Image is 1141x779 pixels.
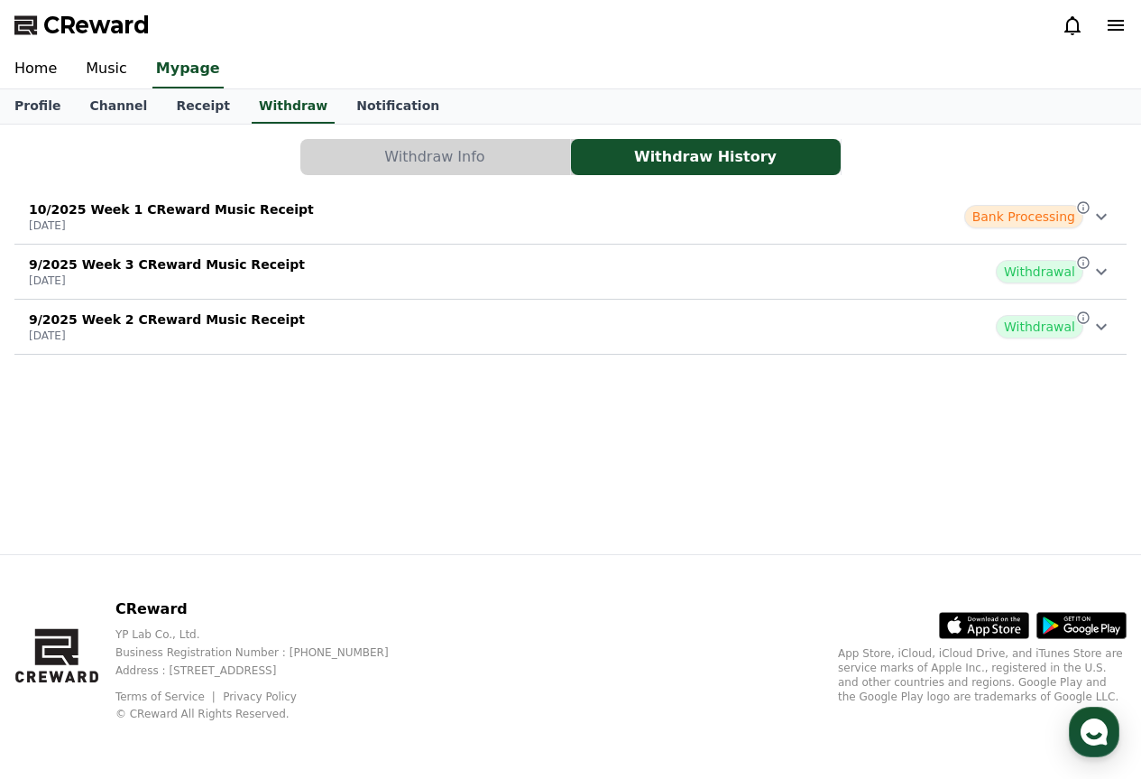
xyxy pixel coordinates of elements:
[115,663,418,678] p: Address : [STREET_ADDRESS]
[267,599,311,614] span: Settings
[223,691,297,703] a: Privacy Policy
[838,646,1127,704] p: App Store, iCloud, iCloud Drive, and iTunes Store are service marks of Apple Inc., registered in ...
[5,572,119,617] a: Home
[161,89,244,124] a: Receipt
[14,190,1127,245] button: 10/2025 Week 1 CReward Music Receipt [DATE] Bank Processing
[29,274,305,288] p: [DATE]
[996,315,1083,338] span: Withdrawal
[252,89,335,124] a: Withdraw
[115,707,418,721] p: © CReward All Rights Reserved.
[29,255,305,274] p: 9/2025 Week 3 CReward Music Receipt
[996,260,1083,283] span: Withdrawal
[571,139,842,175] a: Withdraw History
[14,11,150,40] a: CReward
[29,218,314,233] p: [DATE]
[342,89,454,124] a: Notification
[29,200,314,218] p: 10/2025 Week 1 CReward Music Receipt
[115,627,418,642] p: YP Lab Co., Ltd.
[115,691,218,703] a: Terms of Service
[71,51,142,88] a: Music
[964,205,1083,228] span: Bank Processing
[150,600,203,615] span: Messages
[119,572,233,617] a: Messages
[233,572,346,617] a: Settings
[152,51,224,88] a: Mypage
[300,139,570,175] button: Withdraw Info
[29,329,305,343] p: [DATE]
[14,245,1127,300] button: 9/2025 Week 3 CReward Music Receipt [DATE] Withdrawal
[43,11,150,40] span: CReward
[571,139,841,175] button: Withdraw History
[75,89,161,124] a: Channel
[115,645,418,660] p: Business Registration Number : [PHONE_NUMBER]
[300,139,571,175] a: Withdraw Info
[14,300,1127,355] button: 9/2025 Week 2 CReward Music Receipt [DATE] Withdrawal
[46,599,78,614] span: Home
[29,311,305,329] p: 9/2025 Week 2 CReward Music Receipt
[115,598,418,620] p: CReward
